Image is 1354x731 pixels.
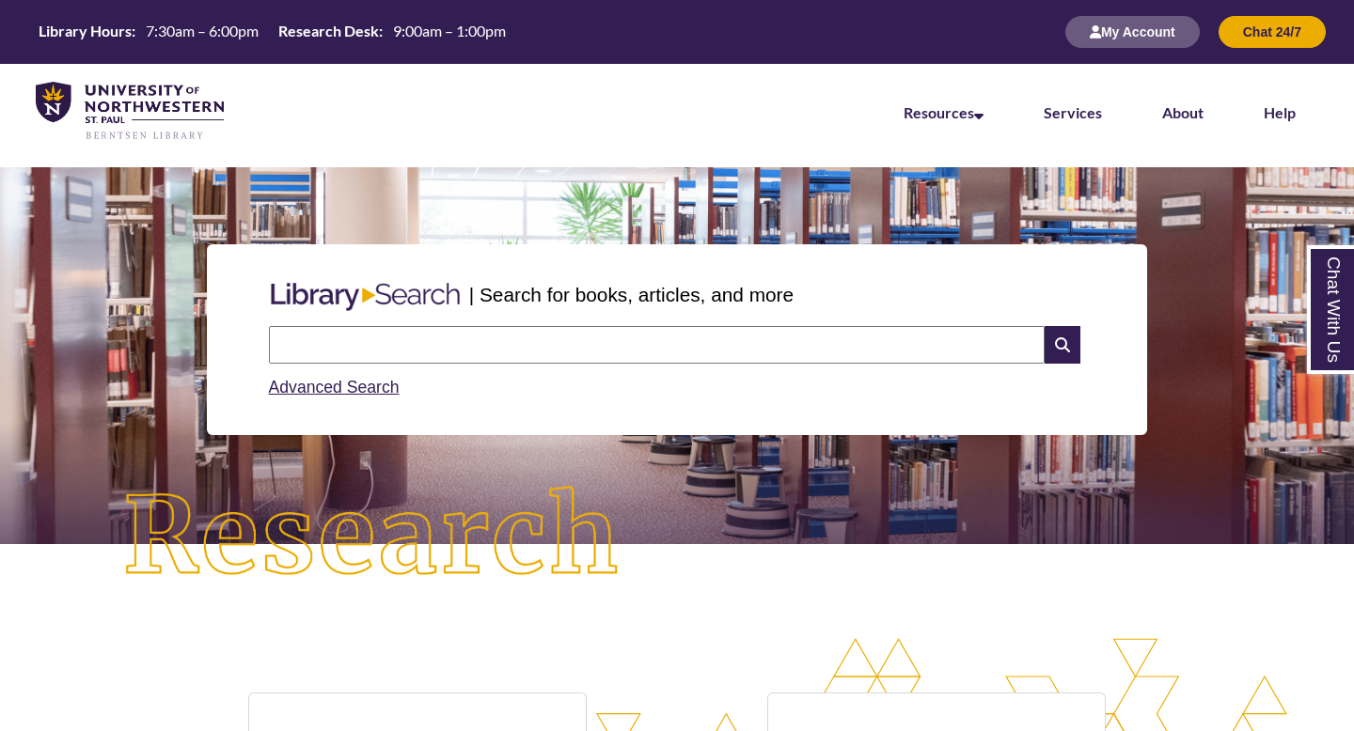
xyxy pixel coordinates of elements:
a: My Account [1065,23,1200,39]
button: Chat 24/7 [1219,16,1326,48]
span: 7:30am – 6:00pm [146,22,259,39]
p: | Search for books, articles, and more [469,280,794,309]
a: Help [1264,103,1296,121]
a: Resources [904,103,984,121]
span: 9:00am – 1:00pm [393,22,506,39]
th: Library Hours: [31,21,138,41]
img: Libary Search [261,275,469,319]
a: Advanced Search [269,378,400,397]
th: Research Desk: [271,21,386,41]
a: Chat 24/7 [1219,23,1326,39]
table: Hours Today [31,21,513,41]
a: Services [1044,103,1102,121]
img: Research [68,431,677,643]
i: Search [1045,326,1080,364]
button: My Account [1065,16,1200,48]
a: Hours Today [31,21,513,43]
img: UNWSP Library Logo [36,82,224,141]
a: About [1162,103,1204,121]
